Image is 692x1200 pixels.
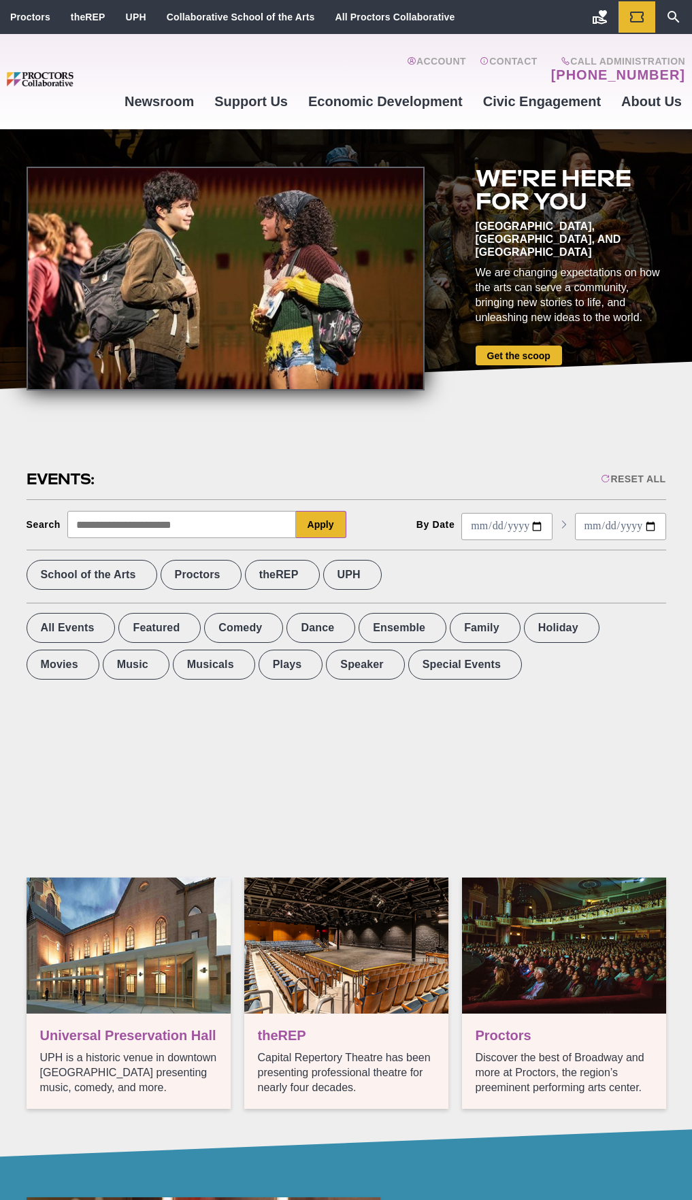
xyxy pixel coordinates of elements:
div: Reset All [601,473,665,484]
a: Contact [480,56,538,83]
h2: We're here for you [476,167,666,213]
label: Movies [27,650,99,680]
label: Music [103,650,169,680]
label: Proctors [161,560,242,590]
a: Search [655,1,692,33]
label: Dance [286,613,355,643]
label: School of the Arts [27,560,157,590]
label: Plays [259,650,323,680]
a: Proctors [10,12,50,22]
label: All Events [27,613,116,643]
a: theREP [71,12,105,22]
label: UPH [323,560,382,590]
a: Civic Engagement [473,83,611,120]
label: Featured [118,613,201,643]
a: Collaborative School of the Arts [167,12,315,22]
label: Holiday [524,613,599,643]
a: About Us [611,83,692,120]
a: All Proctors Collaborative [335,12,455,22]
label: Speaker [326,650,404,680]
div: We are changing expectations on how the arts can serve a community, bringing new stories to life,... [476,265,666,325]
a: Newsroom [114,83,204,120]
a: Support Us [204,83,298,120]
a: [PHONE_NUMBER] [551,67,685,83]
label: Comedy [204,613,283,643]
img: Proctors logo [7,72,114,86]
label: Musicals [173,650,255,680]
h2: Events: [27,469,97,490]
div: [GEOGRAPHIC_DATA], [GEOGRAPHIC_DATA], and [GEOGRAPHIC_DATA] [476,220,666,259]
a: Get the scoop [476,346,562,365]
a: Account [407,56,466,83]
span: Call Administration [547,56,685,67]
button: Apply [296,511,346,538]
label: Family [450,613,521,643]
div: Search [27,519,61,530]
a: UPH [126,12,146,22]
label: Special Events [408,650,522,680]
a: Economic Development [298,83,473,120]
div: By Date [416,519,455,530]
label: theREP [245,560,320,590]
label: Ensemble [359,613,446,643]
